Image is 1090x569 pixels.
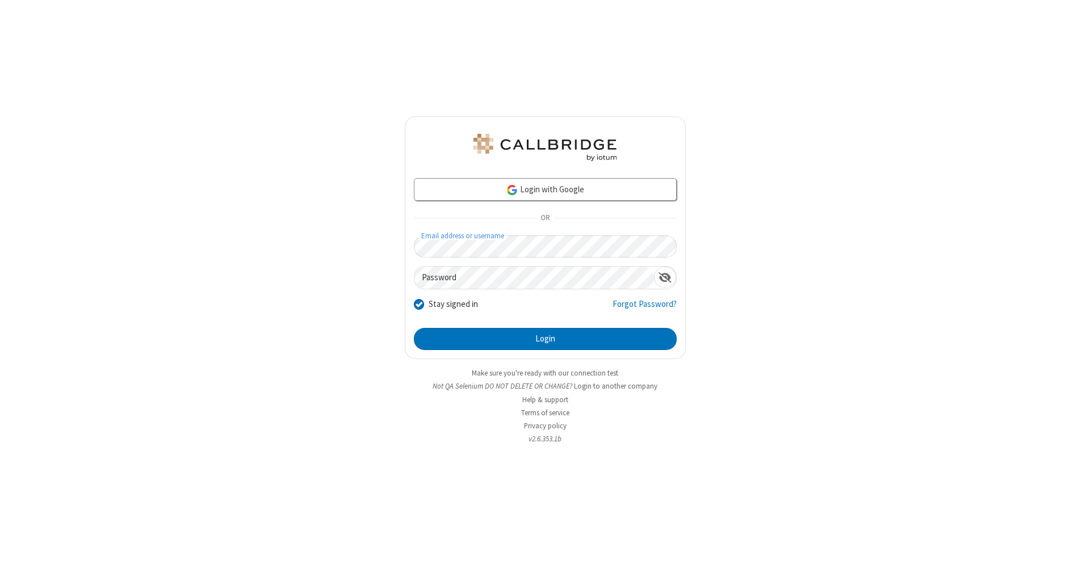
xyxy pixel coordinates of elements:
li: Not QA Selenium DO NOT DELETE OR CHANGE? [405,381,686,391]
a: Terms of service [521,408,569,418]
img: QA Selenium DO NOT DELETE OR CHANGE [471,134,619,161]
input: Email address or username [414,235,677,258]
a: Forgot Password? [613,298,677,319]
a: Login with Google [414,178,677,201]
span: OR [536,210,554,226]
button: Login [414,328,677,351]
input: Password [414,267,654,289]
li: v2.6.353.1b [405,433,686,444]
div: Show password [654,267,676,288]
a: Make sure you're ready with our connection test [472,368,618,378]
button: Login to another company [574,381,657,391]
a: Privacy policy [524,421,567,431]
img: google-icon.png [506,184,518,196]
label: Stay signed in [429,298,478,311]
a: Help & support [522,395,568,404]
iframe: Chat [1062,540,1081,561]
